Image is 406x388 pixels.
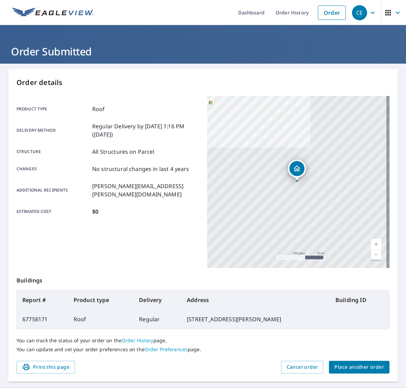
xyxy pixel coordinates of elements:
[121,337,153,344] a: Order History
[288,160,306,181] div: Dropped pin, building 1, Residential property, 615 S Broadway Pitman, NJ 08071
[17,165,89,173] p: Changes
[17,122,89,139] p: Delivery method
[17,148,89,156] p: Structure
[281,361,324,374] button: Cancel order
[329,361,389,374] button: Place another order
[287,363,318,371] span: Cancel order
[330,290,389,310] th: Building ID
[92,207,98,216] p: $0
[334,363,384,371] span: Place another order
[17,77,389,88] p: Order details
[133,290,181,310] th: Delivery
[8,44,398,58] h1: Order Submitted
[181,310,330,329] td: [STREET_ADDRESS][PERSON_NAME]
[371,239,381,249] a: Nivel actual 17, ampliar
[17,310,68,329] td: 67758171
[17,346,389,353] p: You can update and set your order preferences on the page.
[92,182,199,198] p: [PERSON_NAME][EMAIL_ADDRESS][PERSON_NAME][DOMAIN_NAME]
[318,6,346,20] a: Order
[22,363,70,371] span: Print this page
[17,207,89,216] p: Estimated cost
[92,165,189,173] p: No structural changes in last 4 years
[17,105,89,113] p: Product type
[17,361,75,374] button: Print this page
[181,290,330,310] th: Address
[17,337,389,344] p: You can track the status of your order on the page.
[17,290,68,310] th: Report #
[68,310,134,329] td: Roof
[92,105,105,113] p: Roof
[12,8,94,18] img: EV Logo
[145,346,188,353] a: Order Preferences
[92,122,199,139] p: Regular Delivery by [DATE] 1:16 PM ([DATE])
[371,249,381,260] a: Nivel actual 17, alejar
[92,148,154,156] p: All Structures on Parcel
[352,5,367,20] div: CE
[17,182,89,198] p: Additional recipients
[68,290,134,310] th: Product type
[133,310,181,329] td: Regular
[17,268,389,290] p: Buildings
